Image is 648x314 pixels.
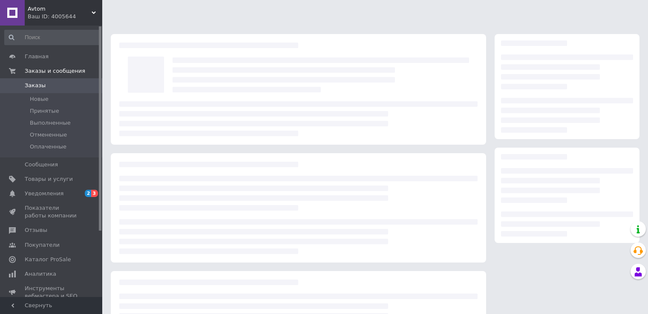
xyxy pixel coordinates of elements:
[25,82,46,89] span: Заказы
[28,13,102,20] div: Ваш ID: 4005644
[25,190,63,197] span: Уведомления
[85,190,92,197] span: 2
[25,285,79,300] span: Инструменты вебмастера и SEO
[25,175,73,183] span: Товары и услуги
[25,67,85,75] span: Заказы и сообщения
[28,5,92,13] span: Avtom
[30,131,67,139] span: Отмененные
[25,256,71,263] span: Каталог ProSale
[30,107,59,115] span: Принятые
[25,241,60,249] span: Покупатели
[4,30,101,45] input: Поиск
[25,161,58,168] span: Сообщения
[25,204,79,220] span: Показатели работы компании
[91,190,98,197] span: 3
[25,270,56,278] span: Аналитика
[30,143,66,151] span: Оплаченные
[25,53,49,60] span: Главная
[30,95,49,103] span: Новые
[30,119,71,127] span: Выполненные
[25,226,47,234] span: Отзывы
